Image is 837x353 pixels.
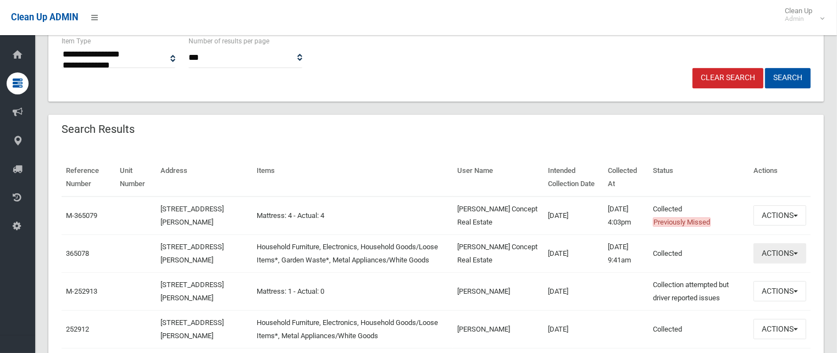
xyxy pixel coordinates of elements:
[753,205,806,226] button: Actions
[544,310,603,348] td: [DATE]
[753,319,806,339] button: Actions
[62,35,91,47] label: Item Type
[648,234,749,272] td: Collected
[160,205,224,226] a: [STREET_ADDRESS][PERSON_NAME]
[544,159,603,197] th: Intended Collection Date
[653,217,711,227] span: Previously Missed
[753,281,806,301] button: Actions
[603,234,648,272] td: [DATE] 9:41am
[544,272,603,310] td: [DATE]
[453,159,544,197] th: User Name
[785,15,812,23] small: Admin
[648,197,749,235] td: Collected
[779,7,823,23] span: Clean Up
[66,249,89,257] a: 365078
[753,243,806,264] button: Actions
[252,197,453,235] td: Mattress: 4 - Actual: 4
[160,318,224,340] a: [STREET_ADDRESS][PERSON_NAME]
[189,35,269,47] label: Number of results per page
[692,68,763,88] a: Clear Search
[453,234,544,272] td: [PERSON_NAME] Concept Real Estate
[66,211,97,220] a: M-365079
[160,243,224,264] a: [STREET_ADDRESS][PERSON_NAME]
[252,159,453,197] th: Items
[648,272,749,310] td: Collection attempted but driver reported issues
[453,310,544,348] td: [PERSON_NAME]
[252,234,453,272] td: Household Furniture, Electronics, Household Goods/Loose Items*, Garden Waste*, Metal Appliances/W...
[115,159,156,197] th: Unit Number
[603,197,648,235] td: [DATE] 4:03pm
[252,310,453,348] td: Household Furniture, Electronics, Household Goods/Loose Items*, Metal Appliances/White Goods
[48,119,148,140] header: Search Results
[252,272,453,310] td: Mattress: 1 - Actual: 0
[160,281,224,302] a: [STREET_ADDRESS][PERSON_NAME]
[544,234,603,272] td: [DATE]
[603,159,648,197] th: Collected At
[62,159,115,197] th: Reference Number
[648,159,749,197] th: Status
[749,159,811,197] th: Actions
[453,272,544,310] td: [PERSON_NAME]
[66,287,97,295] a: M-252913
[66,325,89,333] a: 252912
[765,68,811,88] button: Search
[544,197,603,235] td: [DATE]
[648,310,749,348] td: Collected
[11,12,78,23] span: Clean Up ADMIN
[156,159,252,197] th: Address
[453,197,544,235] td: [PERSON_NAME] Concept Real Estate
